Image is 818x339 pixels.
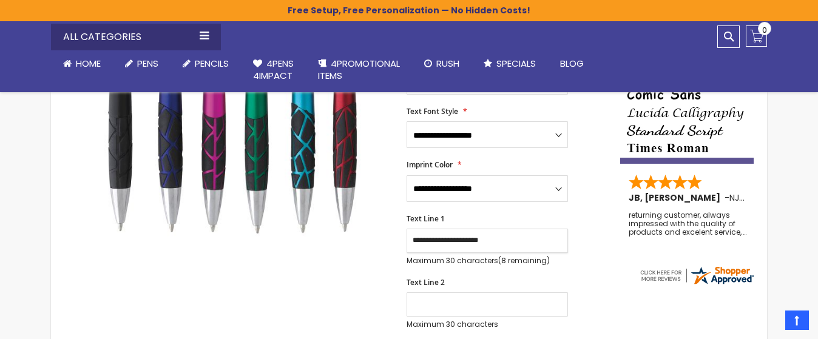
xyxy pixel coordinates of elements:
span: Pencils [195,57,229,70]
div: All Categories [51,24,221,50]
span: Pens [137,57,158,70]
span: Home [76,57,101,70]
img: font-personalization-examples [620,47,754,164]
span: Rush [436,57,459,70]
span: Specials [496,57,536,70]
span: (8 remaining) [498,255,550,266]
a: 0 [746,25,767,47]
span: Blog [560,57,584,70]
a: 4PROMOTIONALITEMS [306,50,412,90]
span: NJ [729,192,745,204]
p: Maximum 30 characters [407,320,568,329]
a: Pens [113,50,171,77]
span: Text Line 2 [407,277,445,287]
div: returning customer, always impressed with the quality of products and excelent service, will retu... [629,211,746,237]
span: 4PROMOTIONAL ITEMS [318,57,400,82]
span: 4Pens 4impact [253,57,294,82]
a: Pencils [171,50,241,77]
span: Text Font Style [407,106,458,116]
a: Home [51,50,113,77]
span: JB, [PERSON_NAME] [629,192,725,204]
a: Blog [548,50,596,77]
p: Maximum 30 characters [407,256,568,266]
span: Text Line 1 [407,213,445,224]
a: 4Pens4impact [241,50,306,90]
span: Imprint Color [407,159,453,170]
a: Rush [412,50,472,77]
span: 0 [762,24,767,36]
a: Specials [472,50,548,77]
